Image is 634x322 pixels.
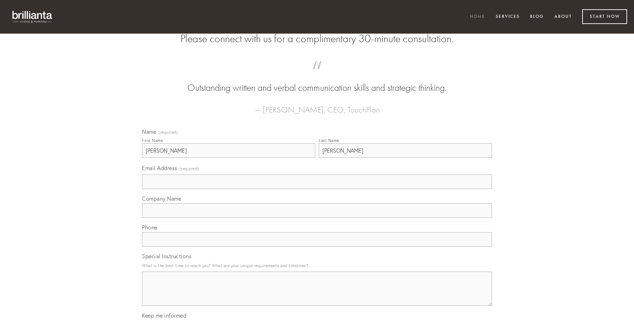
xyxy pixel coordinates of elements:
[153,68,481,95] blockquote: Outstanding written and verbal communication skills and strategic thinking.
[142,138,163,143] div: First Name
[142,312,186,319] span: Keep me informed
[142,195,181,202] span: Company Name
[7,7,58,27] img: brillianta - research, strategy, marketing
[142,224,157,231] span: Phone
[158,130,178,134] span: (required)
[142,128,156,135] span: Name
[550,11,576,23] a: About
[153,68,481,81] span: “
[491,11,524,23] a: Services
[466,11,490,23] a: Home
[582,9,627,24] a: Start Now
[180,164,199,173] span: (required)
[319,138,339,143] div: Last Name
[142,261,492,270] p: What is the best time to reach you? What are your unique requirements and timelines?
[526,11,548,23] a: Blog
[153,95,481,117] figcaption: — [PERSON_NAME], CEO, TouchPlan
[142,253,191,260] span: Special Instructions
[142,165,177,171] span: Email Address
[142,32,492,45] h2: Please connect with us for a complimentary 30-minute consultation.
